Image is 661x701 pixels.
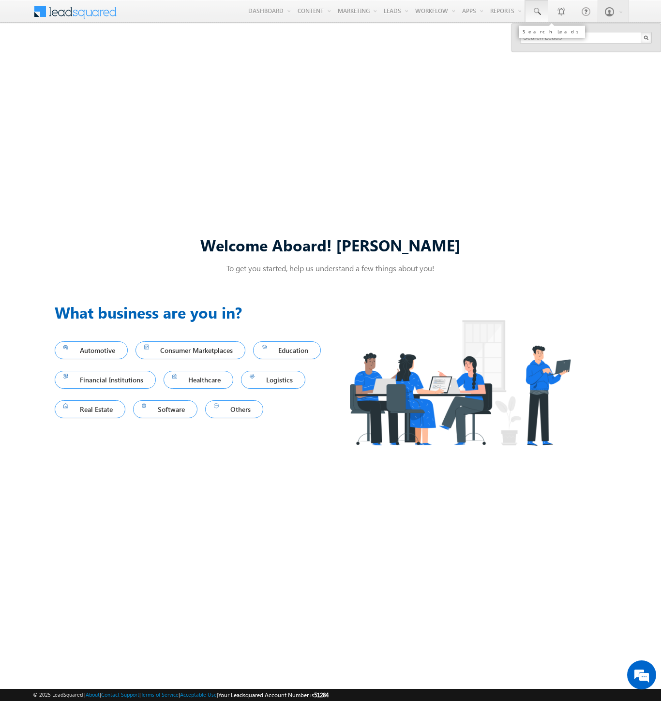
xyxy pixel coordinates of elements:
img: Industry.png [330,301,589,465]
a: Acceptable Use [180,691,217,698]
span: Real Estate [63,403,117,416]
span: 51284 [314,691,329,699]
span: Your Leadsquared Account Number is [218,691,329,699]
h3: What business are you in? [55,301,330,324]
div: Welcome Aboard! [PERSON_NAME] [55,234,606,255]
span: Logistics [250,373,297,386]
span: Healthcare [172,373,225,386]
a: Contact Support [101,691,139,698]
span: Education [262,344,312,357]
span: © 2025 LeadSquared | | | | | [33,690,329,700]
a: About [86,691,100,698]
a: Terms of Service [141,691,179,698]
span: Automotive [63,344,119,357]
span: Software [142,403,189,416]
div: Search Leads [523,29,581,34]
span: Others [214,403,255,416]
span: Financial Institutions [63,373,147,386]
span: Consumer Marketplaces [144,344,237,357]
p: To get you started, help us understand a few things about you! [55,263,606,273]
